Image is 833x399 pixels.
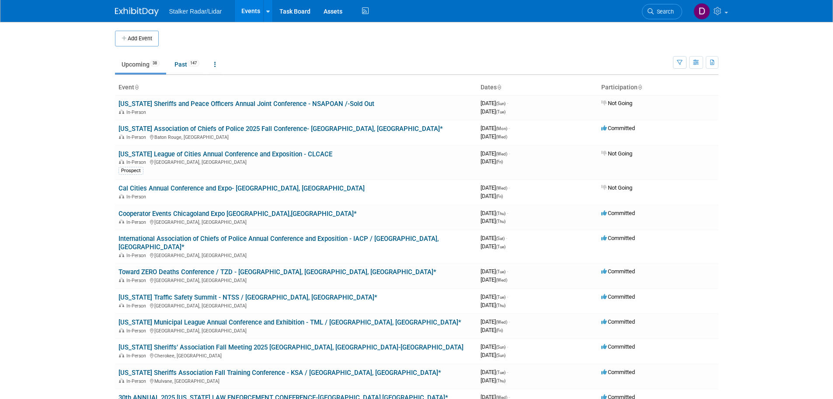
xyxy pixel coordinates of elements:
span: (Sun) [496,345,505,350]
span: Committed [601,268,635,275]
span: In-Person [126,278,149,283]
div: [GEOGRAPHIC_DATA], [GEOGRAPHIC_DATA] [119,302,474,309]
span: [DATE] [481,193,503,199]
span: (Thu) [496,378,505,383]
img: In-Person Event [119,194,124,198]
span: - [507,293,508,300]
a: Cooperator Events Chicagoland Expo [GEOGRAPHIC_DATA],[GEOGRAPHIC_DATA]* [119,210,357,218]
a: Past147 [168,56,206,73]
span: [DATE] [481,150,510,157]
span: [DATE] [481,235,507,241]
th: Dates [477,80,598,95]
span: (Tue) [496,370,505,375]
span: - [509,318,510,325]
span: [DATE] [481,377,505,384]
span: In-Person [126,159,149,165]
a: [US_STATE] Traffic Safety Summit - NTSS / [GEOGRAPHIC_DATA], [GEOGRAPHIC_DATA]* [119,293,377,301]
a: [US_STATE] Municipal League Annual Conference and Exhibition - TML / [GEOGRAPHIC_DATA], [GEOGRAPH... [119,318,461,326]
span: (Wed) [496,320,507,325]
span: In-Person [126,303,149,309]
img: In-Person Event [119,378,124,383]
a: Search [642,4,682,19]
span: (Mon) [496,126,507,131]
div: Prospect [119,167,143,175]
div: Mulvane, [GEOGRAPHIC_DATA] [119,377,474,384]
span: - [507,343,508,350]
span: - [507,210,508,216]
span: - [509,150,510,157]
div: Baton Rouge, [GEOGRAPHIC_DATA] [119,133,474,140]
span: In-Person [126,219,149,225]
img: In-Person Event [119,328,124,332]
span: Committed [601,293,635,300]
span: (Thu) [496,219,505,224]
img: Don Horen [694,3,710,20]
span: [DATE] [481,318,510,325]
span: 38 [150,60,160,67]
span: (Wed) [496,186,507,191]
span: (Thu) [496,303,505,308]
span: [DATE] [481,210,508,216]
span: [DATE] [481,293,508,300]
span: [DATE] [481,243,505,250]
div: [GEOGRAPHIC_DATA], [GEOGRAPHIC_DATA] [119,327,474,334]
span: In-Person [126,109,149,115]
a: Upcoming38 [115,56,166,73]
span: [DATE] [481,302,505,308]
span: (Sat) [496,236,505,241]
span: (Tue) [496,269,505,274]
span: [DATE] [481,125,510,131]
span: Not Going [601,150,632,157]
span: [DATE] [481,158,503,165]
span: - [507,369,508,375]
span: (Wed) [496,134,507,139]
span: Committed [601,343,635,350]
span: (Wed) [496,152,507,156]
span: - [509,184,510,191]
span: In-Person [126,253,149,258]
a: [US_STATE] Sheriffs and Peace Officers Annual Joint Conference - NSAPOAN /-Sold Out [119,100,374,108]
span: In-Person [126,194,149,200]
span: (Fri) [496,328,503,333]
span: Committed [601,210,635,216]
span: [DATE] [481,108,505,115]
span: (Tue) [496,244,505,249]
span: Committed [601,369,635,375]
th: Event [115,80,477,95]
span: [DATE] [481,100,508,106]
img: In-Person Event [119,109,124,114]
span: Search [654,8,674,15]
a: Sort by Participation Type [638,84,642,91]
a: International Association of Chiefs of Police Annual Conference and Exposition - IACP / [GEOGRAPH... [119,235,439,251]
span: Committed [601,318,635,325]
span: Stalker Radar/Lidar [169,8,222,15]
span: Committed [601,235,635,241]
img: In-Person Event [119,278,124,282]
span: [DATE] [481,133,507,140]
span: [DATE] [481,276,507,283]
span: Not Going [601,184,632,191]
th: Participation [598,80,718,95]
span: - [506,235,507,241]
a: [US_STATE] Sheriffs’ Association Fall Meeting 2025 [GEOGRAPHIC_DATA], [GEOGRAPHIC_DATA]-[GEOGRAPH... [119,343,464,351]
img: In-Person Event [119,353,124,357]
div: Cherokee, [GEOGRAPHIC_DATA] [119,352,474,359]
a: [US_STATE] Association of Chiefs of Police 2025 Fall Conference- [GEOGRAPHIC_DATA], [GEOGRAPHIC_D... [119,125,443,133]
span: (Thu) [496,211,505,216]
span: [DATE] [481,343,508,350]
img: In-Person Event [119,303,124,307]
span: - [509,125,510,131]
a: [US_STATE] Sheriffs Association Fall Training Conference - KSA / [GEOGRAPHIC_DATA], [GEOGRAPHIC_D... [119,369,441,377]
span: [DATE] [481,218,505,224]
span: Not Going [601,100,632,106]
a: [US_STATE] League of Cities Annual Conference and Exposition - CLCACE [119,150,332,158]
span: (Fri) [496,194,503,199]
span: (Wed) [496,278,507,282]
div: [GEOGRAPHIC_DATA], [GEOGRAPHIC_DATA] [119,276,474,283]
span: (Tue) [496,295,505,300]
img: In-Person Event [119,253,124,257]
a: Sort by Start Date [497,84,501,91]
span: [DATE] [481,268,508,275]
span: Committed [601,125,635,131]
a: Cal Cities Annual Conference and Expo- [GEOGRAPHIC_DATA], [GEOGRAPHIC_DATA] [119,184,365,192]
